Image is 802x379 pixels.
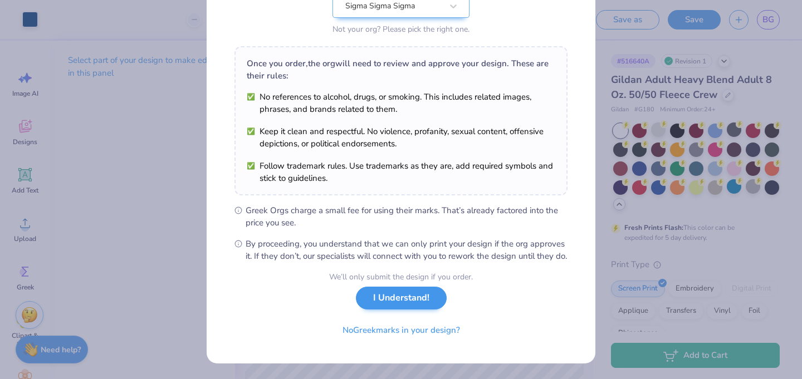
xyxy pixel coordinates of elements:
[247,160,555,184] li: Follow trademark rules. Use trademarks as they are, add required symbols and stick to guidelines.
[356,287,447,309] button: I Understand!
[247,91,555,115] li: No references to alcohol, drugs, or smoking. This includes related images, phrases, and brands re...
[246,204,568,229] span: Greek Orgs charge a small fee for using their marks. That’s already factored into the price you see.
[333,319,470,342] button: NoGreekmarks in your design?
[247,125,555,150] li: Keep it clean and respectful. No violence, profanity, sexual content, offensive depictions, or po...
[247,57,555,82] div: Once you order, the org will need to review and approve your design. These are their rules:
[332,23,470,35] div: Not your org? Please pick the right one.
[329,271,473,283] div: We’ll only submit the design if you order.
[246,238,568,262] span: By proceeding, you understand that we can only print your design if the org approves it. If they ...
